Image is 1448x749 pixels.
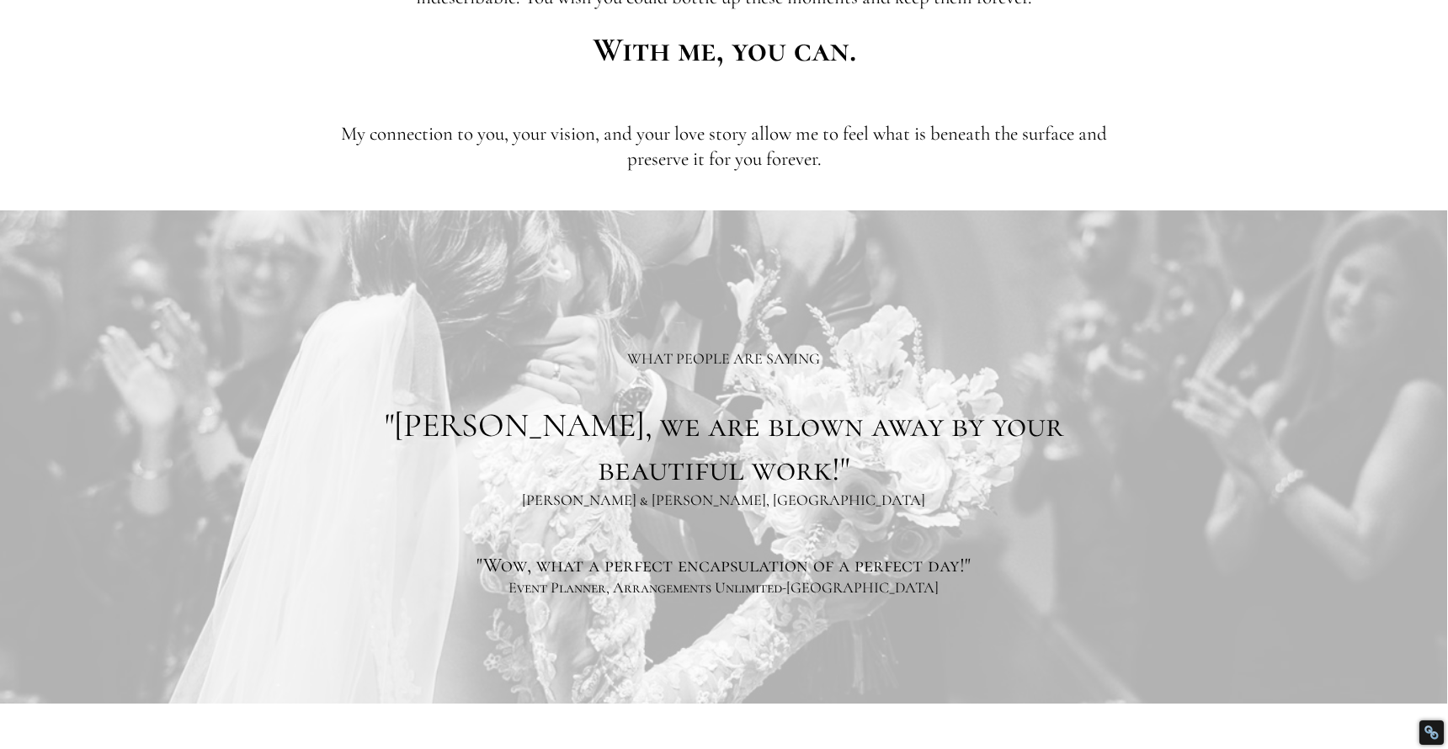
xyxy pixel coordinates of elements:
p: "Wow, what a perfect encapsulation of a perfect day!" [383,552,1064,578]
span: Event Planner, Arrangements Unlimited-[GEOGRAPHIC_DATA] [508,578,939,597]
div: Restore Info Box &#10;&#10;NoFollow Info:&#10; META-Robots NoFollow: &#09;false&#10; META-Robots ... [1424,725,1440,741]
p: "[PERSON_NAME], we are blown away by your beautiful work!" [383,403,1064,491]
strong: With me, you can. [593,29,856,70]
h2: WHAT PEOPLE ARE SAYING [383,349,1064,369]
span: [PERSON_NAME] & [PERSON_NAME], [GEOGRAPHIC_DATA] [522,491,925,509]
h2: My connection to you, your vision, and your love story allow me to feel what is beneath the surfa... [334,122,1114,173]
